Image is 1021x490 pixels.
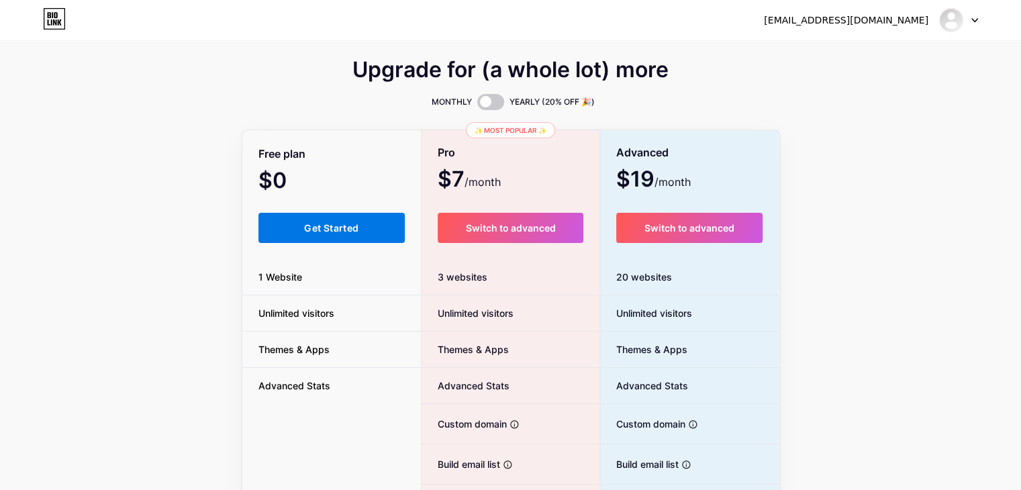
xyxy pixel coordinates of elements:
span: Switch to advanced [465,222,555,234]
div: 3 websites [422,259,599,295]
span: MONTHLY [432,95,472,109]
span: Advanced Stats [600,379,688,393]
span: Advanced Stats [422,379,509,393]
span: $19 [616,171,691,190]
button: Switch to advanced [616,213,763,243]
span: /month [465,174,501,190]
span: Build email list [422,457,500,471]
button: Get Started [258,213,405,243]
span: Switch to advanced [644,222,734,234]
span: Free plan [258,142,305,166]
span: Themes & Apps [242,342,346,356]
span: Custom domain [422,417,507,431]
span: /month [654,174,691,190]
span: Themes & Apps [600,342,687,356]
div: 20 websites [600,259,779,295]
span: Advanced Stats [242,379,346,393]
span: YEARLY (20% OFF 🎉) [509,95,595,109]
span: Get Started [304,222,358,234]
span: Upgrade for (a whole lot) more [352,62,669,78]
img: rjparulpal [938,7,964,33]
span: Advanced [616,141,669,164]
span: Build email list [600,457,679,471]
button: Switch to advanced [438,213,583,243]
span: 1 Website [242,270,318,284]
span: Unlimited visitors [422,306,514,320]
span: Unlimited visitors [242,306,350,320]
span: Pro [438,141,455,164]
span: $0 [258,173,323,191]
span: Themes & Apps [422,342,509,356]
div: ✨ Most popular ✨ [466,122,555,138]
span: $7 [438,171,501,190]
span: Custom domain [600,417,685,431]
div: [EMAIL_ADDRESS][DOMAIN_NAME] [764,13,928,28]
span: Unlimited visitors [600,306,692,320]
